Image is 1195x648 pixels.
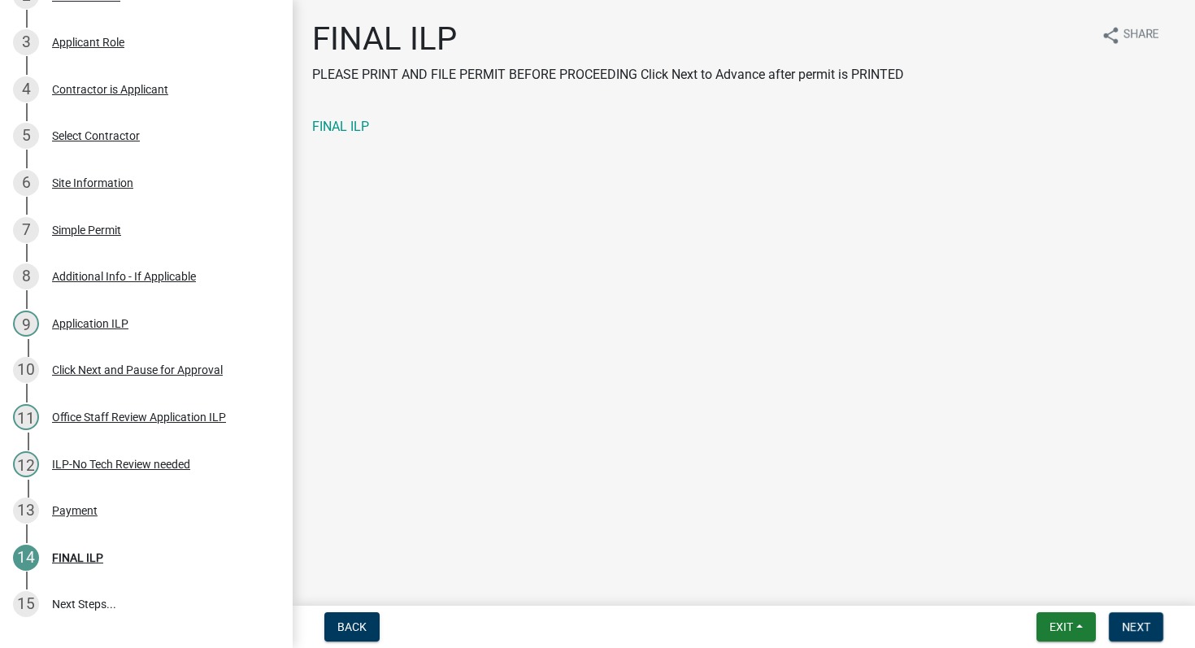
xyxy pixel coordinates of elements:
[1088,20,1172,51] button: shareShare
[13,217,39,243] div: 7
[312,20,904,59] h1: FINAL ILP
[1122,620,1150,633] span: Next
[52,318,128,329] div: Application ILP
[52,505,98,516] div: Payment
[52,84,168,95] div: Contractor is Applicant
[52,364,223,376] div: Click Next and Pause for Approval
[1109,612,1163,641] button: Next
[13,545,39,571] div: 14
[52,411,226,423] div: Office Staff Review Application ILP
[13,591,39,617] div: 15
[337,620,367,633] span: Back
[1036,612,1096,641] button: Exit
[13,357,39,383] div: 10
[13,451,39,477] div: 12
[13,498,39,524] div: 13
[13,123,39,149] div: 5
[13,263,39,289] div: 8
[13,76,39,102] div: 4
[52,459,190,470] div: ILP-No Tech Review needed
[1101,26,1120,46] i: share
[52,224,121,236] div: Simple Permit
[13,29,39,55] div: 3
[312,65,904,85] p: PLEASE PRINT AND FILE PERMIT BEFORE PROCEEDING Click Next to Advance after permit is PRINTED
[13,170,39,196] div: 6
[324,612,380,641] button: Back
[52,177,133,189] div: Site Information
[52,271,196,282] div: Additional Info - If Applicable
[52,37,124,48] div: Applicant Role
[52,552,103,563] div: FINAL ILP
[52,130,140,141] div: Select Contractor
[1123,26,1159,46] span: Share
[312,119,369,134] a: FINAL ILP
[1049,620,1073,633] span: Exit
[13,311,39,337] div: 9
[13,404,39,430] div: 11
